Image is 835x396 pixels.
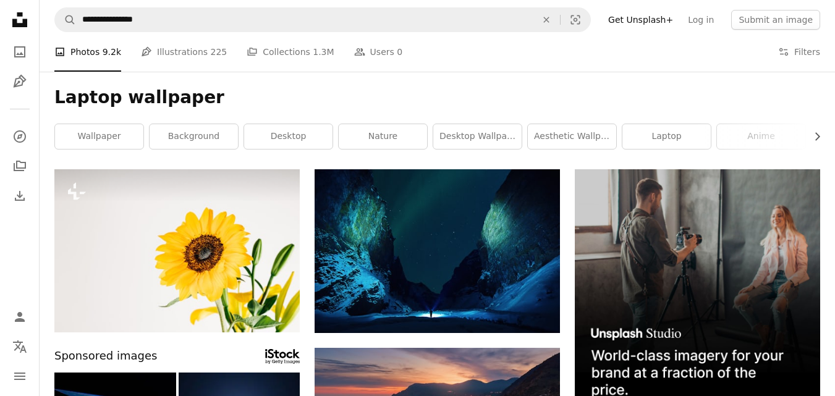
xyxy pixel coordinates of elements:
span: Sponsored images [54,347,157,365]
img: northern lights [315,169,560,333]
a: background [150,124,238,149]
span: 225 [211,45,227,59]
a: desktop [244,124,333,149]
a: anime [717,124,805,149]
a: Home — Unsplash [7,7,32,35]
a: Collections 1.3M [247,32,334,72]
button: scroll list to the right [806,124,820,149]
button: Language [7,334,32,359]
button: Clear [533,8,560,32]
a: Log in [680,10,721,30]
a: Users 0 [354,32,403,72]
button: Menu [7,364,32,389]
a: Illustrations 225 [141,32,227,72]
a: nature [339,124,427,149]
a: Log in / Sign up [7,305,32,329]
a: Illustrations [7,69,32,94]
a: aesthetic wallpaper [528,124,616,149]
button: Visual search [561,8,590,32]
span: 1.3M [313,45,334,59]
a: wallpaper [55,124,143,149]
a: Collections [7,154,32,179]
a: laptop [622,124,711,149]
span: 0 [397,45,402,59]
a: Explore [7,124,32,149]
button: Submit an image [731,10,820,30]
a: northern lights [315,245,560,256]
a: Photos [7,40,32,64]
a: Get Unsplash+ [601,10,680,30]
button: Filters [778,32,820,72]
a: a yellow sunflower in a clear vase [54,245,300,256]
a: Download History [7,183,32,208]
h1: Laptop wallpaper [54,86,820,109]
a: desktop wallpaper [433,124,522,149]
form: Find visuals sitewide [54,7,591,32]
button: Search Unsplash [55,8,76,32]
img: a yellow sunflower in a clear vase [54,169,300,332]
